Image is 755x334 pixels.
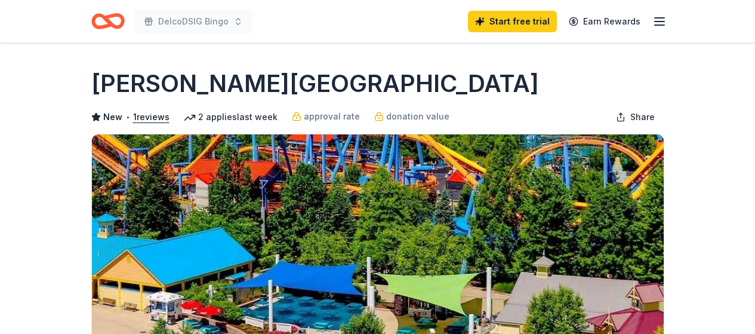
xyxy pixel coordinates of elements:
button: Share [606,105,664,129]
div: 2 applies last week [184,110,278,124]
a: approval rate [292,109,360,124]
span: Share [630,110,655,124]
a: Earn Rewards [562,11,648,32]
span: donation value [386,109,449,124]
a: Start free trial [468,11,557,32]
h1: [PERSON_NAME][GEOGRAPHIC_DATA] [91,67,539,100]
span: New [103,110,122,124]
button: DelcoDSIG Bingo [134,10,252,33]
a: donation value [374,109,449,124]
span: • [125,112,130,122]
span: DelcoDSIG Bingo [158,14,229,29]
button: 1reviews [133,110,170,124]
a: Home [91,7,125,35]
span: approval rate [304,109,360,124]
